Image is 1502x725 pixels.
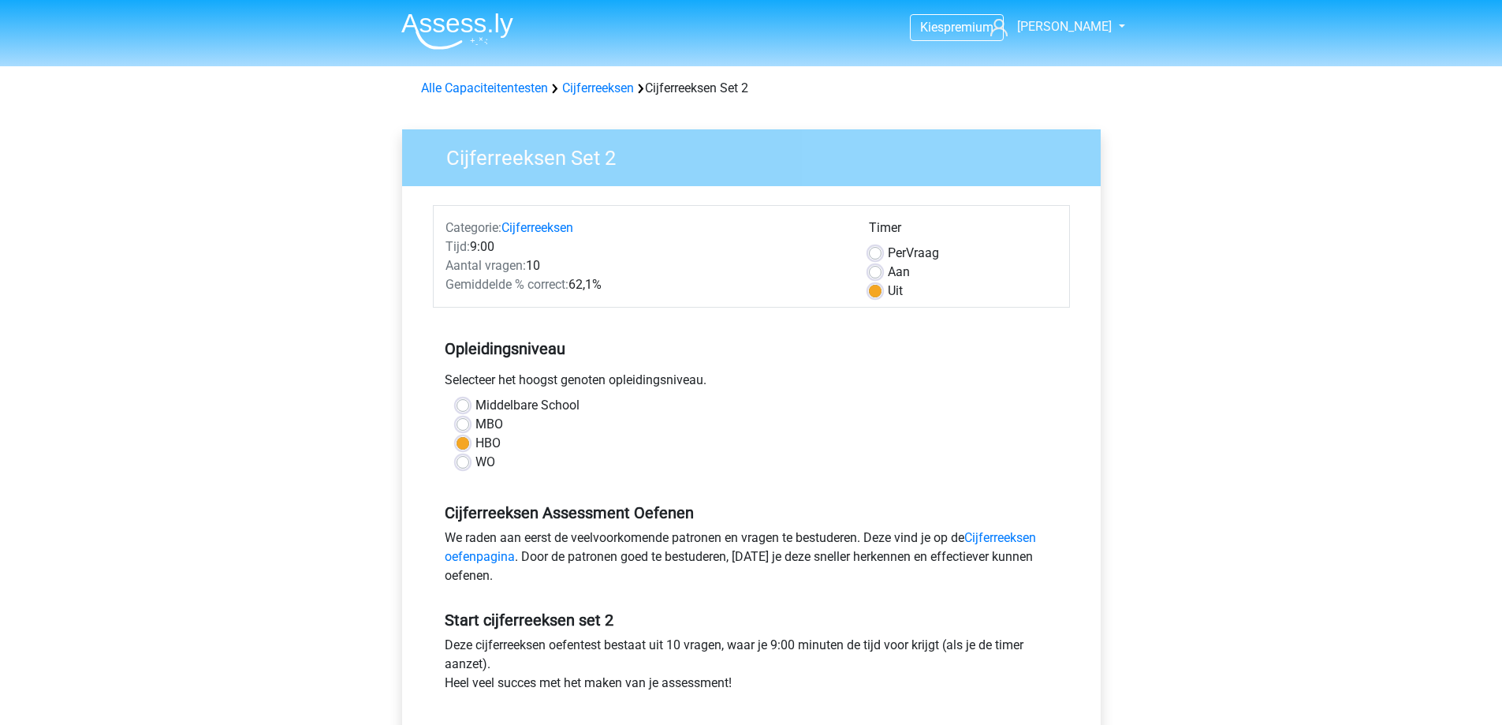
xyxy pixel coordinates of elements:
[401,13,513,50] img: Assessly
[475,434,501,453] label: HBO
[415,79,1088,98] div: Cijferreeksen Set 2
[445,611,1058,630] h5: Start cijferreeksen set 2
[433,636,1070,699] div: Deze cijferreeksen oefentest bestaat uit 10 vragen, waar je 9:00 minuten de tijd voor krijgt (als...
[445,239,470,254] span: Tijd:
[888,263,910,282] label: Aan
[501,220,573,235] a: Cijferreeksen
[475,453,495,472] label: WO
[869,219,1057,244] div: Timer
[1017,19,1112,34] span: [PERSON_NAME]
[421,80,548,95] a: Alle Capaciteitentesten
[475,396,580,415] label: Middelbare School
[888,245,906,260] span: Per
[445,333,1058,364] h5: Opleidingsniveau
[475,415,503,434] label: MBO
[984,17,1113,36] a: [PERSON_NAME]
[445,258,526,273] span: Aantal vragen:
[911,17,1003,38] a: Kiespremium
[433,529,1070,592] div: We raden aan eerst de veelvoorkomende patronen en vragen te bestuderen. Deze vind je op de . Door...
[427,140,1089,170] h3: Cijferreeksen Set 2
[888,244,939,263] label: Vraag
[920,20,944,35] span: Kies
[445,277,568,292] span: Gemiddelde % correct:
[888,282,903,301] label: Uit
[445,503,1058,522] h5: Cijferreeksen Assessment Oefenen
[434,275,857,294] div: 62,1%
[562,80,634,95] a: Cijferreeksen
[434,237,857,256] div: 9:00
[445,220,501,235] span: Categorie:
[434,256,857,275] div: 10
[944,20,993,35] span: premium
[433,371,1070,396] div: Selecteer het hoogst genoten opleidingsniveau.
